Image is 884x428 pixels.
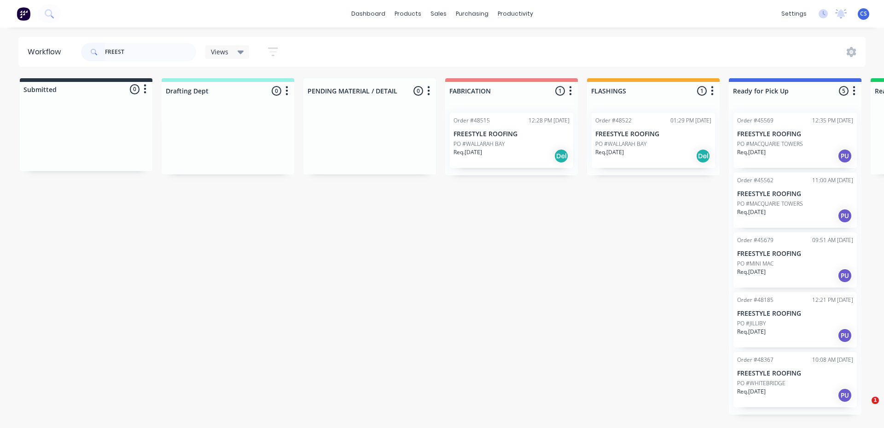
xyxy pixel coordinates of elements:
p: PO #MACQUARIE TOWERS [737,200,803,208]
p: Req. [DATE] [737,328,766,336]
p: Req. [DATE] [454,148,482,156]
p: Req. [DATE] [737,208,766,216]
div: Del [696,149,710,163]
div: products [390,7,426,21]
div: Order #45562 [737,176,773,185]
div: 10:08 AM [DATE] [812,356,853,364]
div: 12:21 PM [DATE] [812,296,853,304]
div: Order #4567909:51 AM [DATE]FREESTYLE ROOFINGPO #MINI MACReq.[DATE]PU [733,232,857,288]
p: FREESTYLE ROOFING [737,130,853,138]
div: productivity [493,7,538,21]
iframe: Intercom live chat [853,397,875,419]
div: Workflow [28,46,65,58]
a: dashboard [347,7,390,21]
div: PU [837,208,852,223]
p: FREESTYLE ROOFING [737,310,853,318]
p: PO #WALLARAH BAY [595,140,646,148]
p: PO #MACQUARIE TOWERS [737,140,803,148]
div: Order #45569 [737,116,773,125]
p: FREESTYLE ROOFING [737,250,853,258]
div: sales [426,7,451,21]
span: 1 [872,397,879,404]
span: Views [211,47,228,57]
p: PO #JILLIBY [737,319,766,328]
div: settings [777,7,811,21]
div: Order #4818512:21 PM [DATE]FREESTYLE ROOFINGPO #JILLIBYReq.[DATE]PU [733,292,857,347]
div: Order #4836710:08 AM [DATE]FREESTYLE ROOFINGPO #WHITEBRIDGEReq.[DATE]PU [733,352,857,407]
p: FREESTYLE ROOFING [595,130,711,138]
p: FREESTYLE ROOFING [454,130,570,138]
div: Order #4852201:29 PM [DATE]FREESTYLE ROOFINGPO #WALLARAH BAYReq.[DATE]Del [592,113,715,168]
div: Order #48522 [595,116,632,125]
div: PU [837,328,852,343]
p: PO #WALLARAH BAY [454,140,505,148]
div: PU [837,149,852,163]
div: 12:35 PM [DATE] [812,116,853,125]
div: Order #4556211:00 AM [DATE]FREESTYLE ROOFINGPO #MACQUARIE TOWERSReq.[DATE]PU [733,173,857,228]
p: PO #MINI MAC [737,260,773,268]
div: Order #48185 [737,296,773,304]
span: CS [860,10,867,18]
p: Req. [DATE] [737,148,766,156]
div: 12:28 PM [DATE] [529,116,570,125]
div: 01:29 PM [DATE] [670,116,711,125]
div: 09:51 AM [DATE] [812,236,853,244]
img: Factory [17,7,30,21]
div: 11:00 AM [DATE] [812,176,853,185]
p: FREESTYLE ROOFING [737,370,853,377]
p: Req. [DATE] [595,148,624,156]
p: Req. [DATE] [737,268,766,276]
p: PO #WHITEBRIDGE [737,379,785,388]
div: Order #48515 [454,116,490,125]
div: Order #48367 [737,356,773,364]
p: Req. [DATE] [737,388,766,396]
p: FREESTYLE ROOFING [737,190,853,198]
div: Order #4851512:28 PM [DATE]FREESTYLE ROOFINGPO #WALLARAH BAYReq.[DATE]Del [450,113,573,168]
div: Order #45679 [737,236,773,244]
div: Del [554,149,569,163]
input: Search for orders... [105,43,196,61]
div: PU [837,388,852,403]
div: purchasing [451,7,493,21]
div: PU [837,268,852,283]
div: Order #4556912:35 PM [DATE]FREESTYLE ROOFINGPO #MACQUARIE TOWERSReq.[DATE]PU [733,113,857,168]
